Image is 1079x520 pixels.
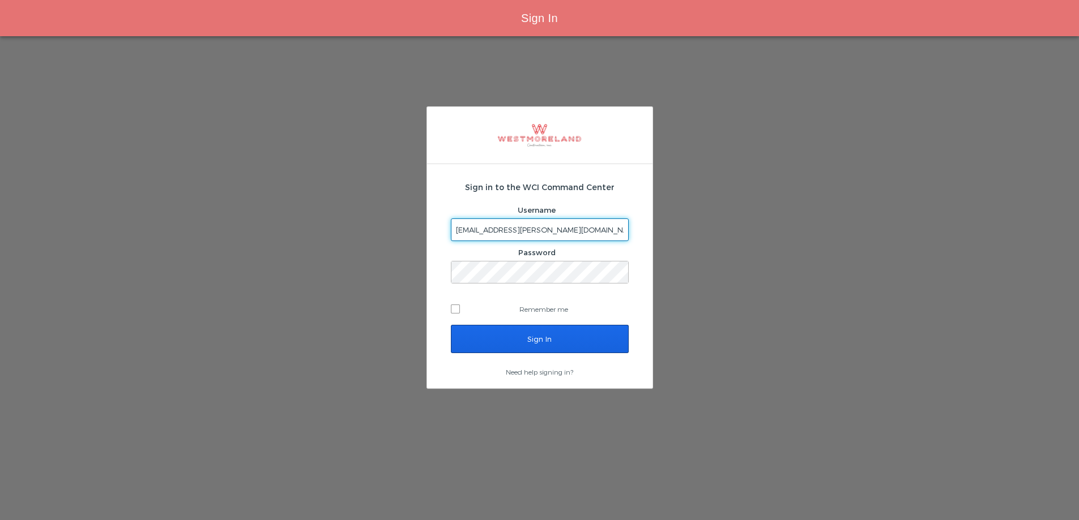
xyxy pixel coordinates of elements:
label: Password [518,248,556,257]
span: Sign In [521,12,558,24]
label: Remember me [451,300,629,317]
label: Username [518,205,556,214]
a: Need help signing in? [506,368,573,376]
h2: Sign in to the WCI Command Center [451,181,629,193]
input: Sign In [451,325,629,353]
